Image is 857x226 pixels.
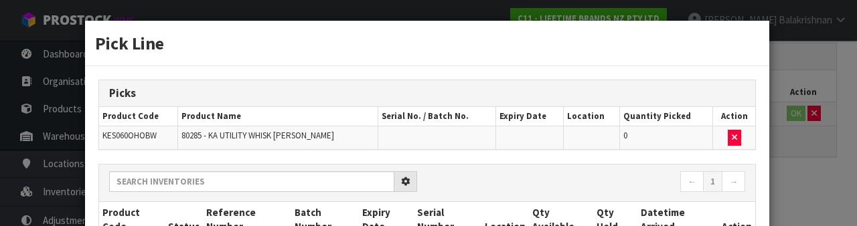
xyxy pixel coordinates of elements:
th: Expiry Date [495,107,563,126]
span: KES060OHOBW [102,130,157,141]
a: 1 [703,171,722,193]
span: 80285 - KA UTILITY WHISK [PERSON_NAME] [181,130,334,141]
th: Quantity Picked [619,107,713,126]
h3: Picks [109,87,745,100]
span: 0 [623,130,627,141]
th: Product Name [178,107,378,126]
h3: Pick Line [95,31,759,55]
nav: Page navigation [437,171,745,195]
input: Search inventories [109,171,394,192]
th: Location [563,107,619,126]
a: → [722,171,745,193]
th: Product Code [99,107,178,126]
th: Action [713,107,755,126]
a: ← [680,171,704,193]
th: Serial No. / Batch No. [378,107,495,126]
